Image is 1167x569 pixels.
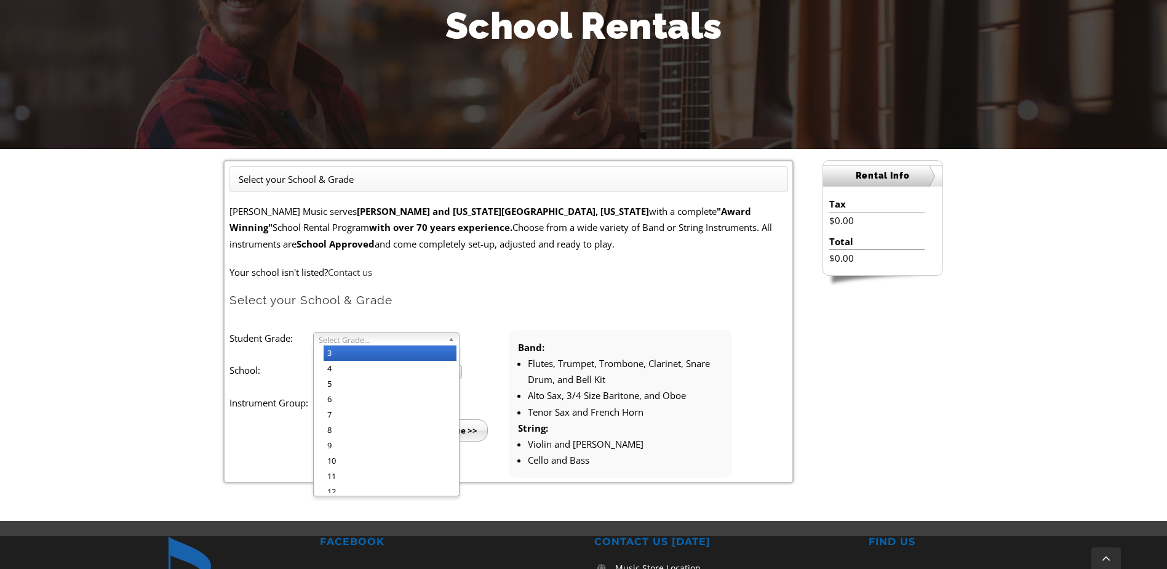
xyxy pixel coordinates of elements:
label: Instrument Group: [229,395,313,411]
li: $0.00 [829,250,925,266]
li: Violin and [PERSON_NAME] [528,436,723,452]
strong: Band: [518,341,544,353]
li: Tenor Sax and French Horn [528,404,723,420]
label: School: [229,362,313,378]
strong: [PERSON_NAME] and [US_STATE][GEOGRAPHIC_DATA], [US_STATE] [357,205,649,217]
h2: FACEBOOK [320,536,573,549]
li: 9 [324,438,456,453]
li: 5 [324,376,456,392]
img: sidebar-footer.png [822,276,943,287]
li: 8 [324,422,456,438]
p: [PERSON_NAME] Music serves with a complete School Rental Program Choose from a wide variety of Ba... [229,203,788,252]
strong: School Approved [297,238,375,250]
li: Cello and Bass [528,452,723,468]
h2: Rental Info [823,165,942,187]
li: 7 [324,407,456,422]
h2: CONTACT US [DATE] [594,536,847,549]
li: 10 [324,453,456,469]
span: Select Grade... [319,333,443,347]
li: Tax [829,196,925,212]
strong: with over 70 years experience. [369,221,512,233]
a: Contact us [328,266,372,278]
li: 6 [324,392,456,407]
h2: FIND US [869,536,1121,549]
li: 4 [324,361,456,376]
h2: Select your School & Grade [229,293,788,308]
li: Alto Sax, 3/4 Size Baritone, and Oboe [528,387,723,403]
strong: String: [518,422,548,434]
li: 12 [324,484,456,499]
label: Student Grade: [229,330,313,346]
li: 11 [324,469,456,484]
li: $0.00 [829,212,925,228]
li: Flutes, Trumpet, Trombone, Clarinet, Snare Drum, and Bell Kit [528,355,723,388]
li: Total [829,233,925,250]
li: Select your School & Grade [239,171,354,187]
li: 3 [324,345,456,361]
p: Your school isn't listed? [229,264,788,280]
